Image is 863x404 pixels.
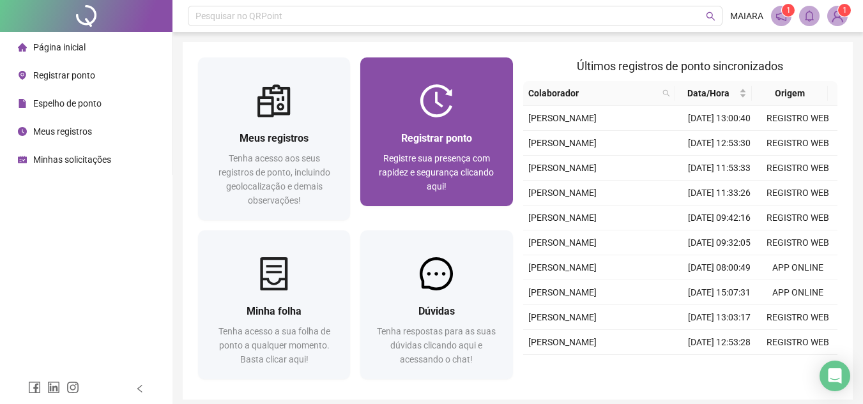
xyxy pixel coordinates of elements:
span: facebook [28,381,41,394]
span: [PERSON_NAME] [528,213,597,223]
span: search [660,84,673,103]
td: [DATE] 13:03:17 [680,305,759,330]
span: notification [775,10,787,22]
span: Dúvidas [418,305,455,317]
span: Espelho de ponto [33,98,102,108]
span: [PERSON_NAME] [528,337,597,347]
td: REGISTRO WEB [759,355,837,380]
td: [DATE] 11:54:09 [680,355,759,380]
span: Últimos registros de ponto sincronizados [577,59,783,73]
td: [DATE] 11:33:26 [680,181,759,206]
span: environment [18,71,27,80]
span: 1 [843,6,847,15]
span: Meus registros [33,126,92,137]
span: Minhas solicitações [33,154,111,165]
th: Data/Hora [675,81,751,106]
span: instagram [66,381,79,394]
span: MAIARA [730,9,763,23]
span: [PERSON_NAME] [528,188,597,198]
td: REGISTRO WEB [759,330,837,355]
td: REGISTRO WEB [759,106,837,131]
td: REGISTRO WEB [759,131,837,156]
span: [PERSON_NAME] [528,312,597,322]
td: [DATE] 12:53:28 [680,330,759,355]
span: schedule [18,155,27,164]
span: search [706,11,715,21]
td: REGISTRO WEB [759,230,837,255]
img: 79011 [828,6,847,26]
span: [PERSON_NAME] [528,138,597,148]
span: search [662,89,670,97]
span: [PERSON_NAME] [528,163,597,173]
span: bell [804,10,815,22]
span: 1 [786,6,791,15]
span: [PERSON_NAME] [528,262,597,273]
a: Registrar pontoRegistre sua presença com rapidez e segurança clicando aqui! [360,57,512,206]
span: Colaborador [528,86,658,100]
span: Página inicial [33,42,86,52]
td: APP ONLINE [759,255,837,280]
span: Tenha respostas para as suas dúvidas clicando aqui e acessando o chat! [377,326,496,364]
span: Tenha acesso aos seus registros de ponto, incluindo geolocalização e demais observações! [218,153,330,206]
span: Data/Hora [680,86,736,100]
td: APP ONLINE [759,280,837,305]
span: [PERSON_NAME] [528,113,597,123]
span: Registrar ponto [33,70,95,80]
span: Meus registros [240,132,309,144]
span: file [18,99,27,108]
td: [DATE] 09:42:16 [680,206,759,230]
span: [PERSON_NAME] [528,287,597,297]
td: [DATE] 12:53:30 [680,131,759,156]
td: REGISTRO WEB [759,181,837,206]
td: [DATE] 15:07:31 [680,280,759,305]
div: Open Intercom Messenger [820,361,850,391]
span: left [135,384,144,393]
sup: Atualize o seu contato no menu Meus Dados [838,4,851,17]
span: linkedin [47,381,60,394]
td: [DATE] 13:00:40 [680,106,759,131]
td: REGISTRO WEB [759,156,837,181]
a: Minha folhaTenha acesso a sua folha de ponto a qualquer momento. Basta clicar aqui! [198,230,350,379]
span: Tenha acesso a sua folha de ponto a qualquer momento. Basta clicar aqui! [218,326,330,364]
span: Registre sua presença com rapidez e segurança clicando aqui! [379,153,494,191]
td: REGISTRO WEB [759,206,837,230]
a: Meus registrosTenha acesso aos seus registros de ponto, incluindo geolocalização e demais observa... [198,57,350,220]
span: clock-circle [18,127,27,136]
span: home [18,43,27,52]
td: [DATE] 11:53:33 [680,156,759,181]
th: Origem [752,81,828,106]
td: [DATE] 09:32:05 [680,230,759,255]
td: REGISTRO WEB [759,305,837,330]
a: DúvidasTenha respostas para as suas dúvidas clicando aqui e acessando o chat! [360,230,512,379]
td: [DATE] 08:00:49 [680,255,759,280]
span: [PERSON_NAME] [528,237,597,248]
span: Minha folha [247,305,302,317]
span: Registrar ponto [401,132,472,144]
sup: 1 [782,4,795,17]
